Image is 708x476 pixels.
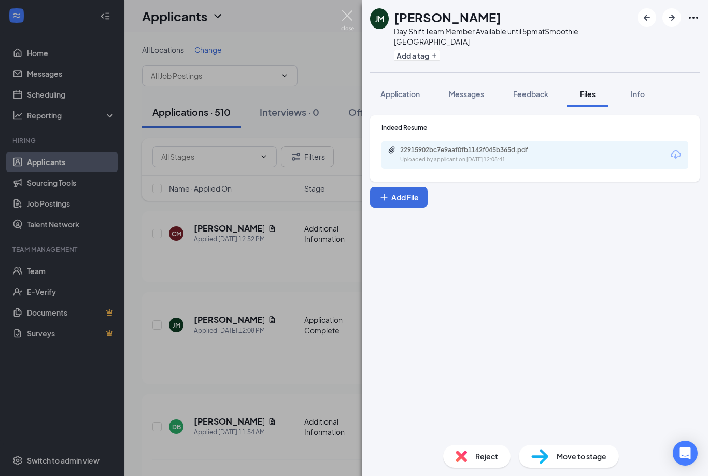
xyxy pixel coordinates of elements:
button: ArrowRight [662,8,681,27]
svg: Download [670,148,682,161]
svg: ArrowRight [665,11,678,24]
svg: Paperclip [388,146,396,154]
span: Feedback [513,89,548,99]
span: Application [380,89,420,99]
div: Indeed Resume [381,123,688,132]
button: ArrowLeftNew [638,8,656,27]
div: Open Intercom Messenger [673,441,698,466]
svg: ArrowLeftNew [641,11,653,24]
button: Add FilePlus [370,187,428,208]
a: Paperclip22915902bc7e9aaf0fb1142f045b365d.pdfUploaded by applicant on [DATE] 12:08:41 [388,146,556,164]
svg: Plus [379,192,389,202]
span: Files [580,89,596,99]
span: Reject [475,451,498,462]
svg: Plus [431,52,437,59]
h1: [PERSON_NAME] [394,8,501,26]
div: Day Shift Team Member Available until 5pm at Smoothie [GEOGRAPHIC_DATA] [394,26,632,47]
span: Move to stage [557,451,606,462]
div: 22915902bc7e9aaf0fb1142f045b365d.pdf [400,146,545,154]
button: PlusAdd a tag [394,50,440,61]
div: JM [375,13,384,24]
div: Uploaded by applicant on [DATE] 12:08:41 [400,156,556,164]
svg: Ellipses [687,11,700,24]
span: Info [631,89,645,99]
span: Messages [449,89,484,99]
